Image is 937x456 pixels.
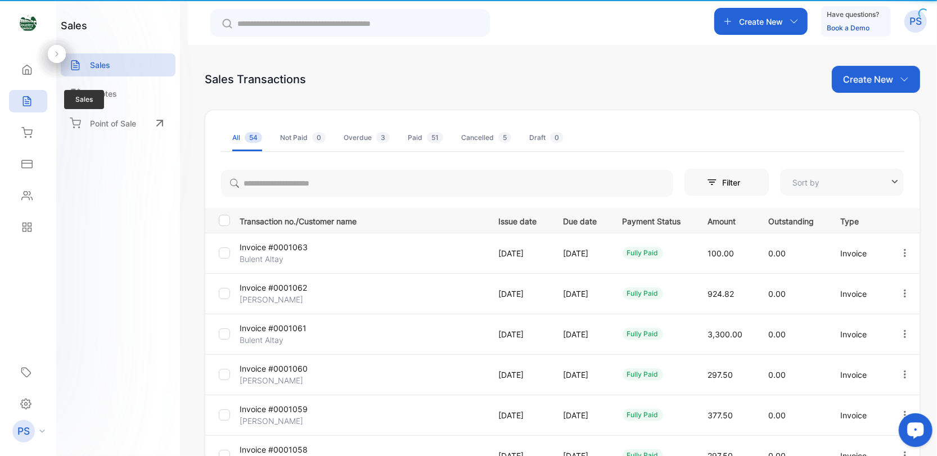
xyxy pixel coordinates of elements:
[623,328,663,340] div: fully paid
[780,169,904,196] button: Sort by
[240,294,321,305] p: [PERSON_NAME]
[827,9,879,20] p: Have questions?
[61,18,87,33] h1: sales
[499,409,540,421] p: [DATE]
[240,403,321,415] p: Invoice #0001059
[768,410,786,420] span: 0.00
[240,444,321,455] p: Invoice #0001058
[792,177,819,188] p: Sort by
[714,8,808,35] button: Create New
[240,363,321,374] p: Invoice #0001060
[461,133,511,143] div: Cancelled
[90,88,117,100] p: Quotes
[245,132,262,143] span: 54
[563,247,600,259] p: [DATE]
[64,90,104,109] span: Sales
[240,374,321,386] p: [PERSON_NAME]
[20,15,37,31] img: logo
[376,132,390,143] span: 3
[499,369,540,381] p: [DATE]
[240,415,321,427] p: [PERSON_NAME]
[840,409,876,421] p: Invoice
[563,328,600,340] p: [DATE]
[312,132,326,143] span: 0
[768,289,786,299] span: 0.00
[768,249,786,258] span: 0.00
[827,24,870,32] a: Book a Demo
[61,53,175,76] a: Sales
[890,409,937,456] iframe: LiveChat chat widget
[280,133,326,143] div: Not Paid
[840,288,876,300] p: Invoice
[61,111,175,136] a: Point of Sale
[840,247,876,259] p: Invoice
[840,213,876,227] p: Type
[499,288,540,300] p: [DATE]
[499,213,540,227] p: Issue date
[498,132,511,143] span: 5
[529,133,564,143] div: Draft
[623,247,663,259] div: fully paid
[623,368,663,381] div: fully paid
[623,409,663,421] div: fully paid
[708,410,733,420] span: 377.50
[768,329,786,339] span: 0.00
[240,213,485,227] p: Transaction no./Customer name
[550,132,564,143] span: 0
[832,66,920,93] button: Create New
[563,369,600,381] p: [DATE]
[90,118,136,129] p: Point of Sale
[739,16,783,28] p: Create New
[563,288,600,300] p: [DATE]
[240,282,321,294] p: Invoice #0001062
[240,322,321,334] p: Invoice #0001061
[708,289,734,299] span: 924.82
[232,133,262,143] div: All
[427,132,443,143] span: 51
[240,253,321,265] p: Bulent Altay
[708,213,745,227] p: Amount
[708,370,733,380] span: 297.50
[909,14,922,29] p: PS
[708,329,742,339] span: 3,300.00
[563,213,600,227] p: Due date
[840,369,876,381] p: Invoice
[840,328,876,340] p: Invoice
[499,328,540,340] p: [DATE]
[904,8,927,35] button: PS
[563,409,600,421] p: [DATE]
[90,59,110,71] p: Sales
[708,249,734,258] span: 100.00
[240,241,321,253] p: Invoice #0001063
[768,213,817,227] p: Outstanding
[623,213,685,227] p: Payment Status
[61,82,175,105] a: Quotes
[17,424,30,439] p: PS
[205,71,306,88] div: Sales Transactions
[768,370,786,380] span: 0.00
[240,334,321,346] p: Bulent Altay
[843,73,893,86] p: Create New
[408,133,443,143] div: Paid
[344,133,390,143] div: Overdue
[623,287,663,300] div: fully paid
[499,247,540,259] p: [DATE]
